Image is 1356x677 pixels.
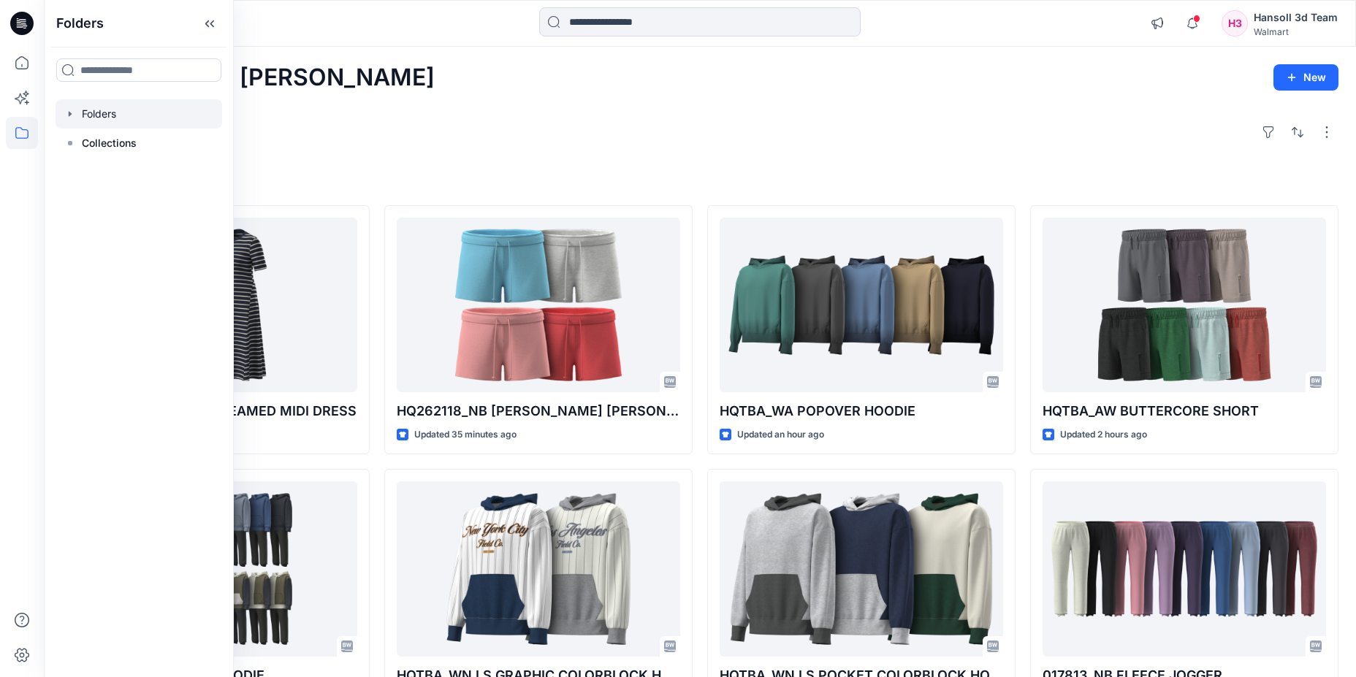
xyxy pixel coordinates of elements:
[1043,401,1326,421] p: HQTBA_AW BUTTERCORE SHORT
[61,173,1338,191] h4: Styles
[720,481,1003,656] a: HQTBA_WN LS POCKET COLORBLOCK HOODIE
[1273,64,1338,91] button: New
[1060,427,1147,443] p: Updated 2 hours ago
[397,401,680,421] p: HQ262118_NB [PERSON_NAME] [PERSON_NAME]
[1043,218,1326,392] a: HQTBA_AW BUTTERCORE SHORT
[720,401,1003,421] p: HQTBA_WA POPOVER HOODIE
[1043,481,1326,656] a: 017813_NB FLEECE JOGGER
[737,427,824,443] p: Updated an hour ago
[1254,26,1338,37] div: Walmart
[397,218,680,392] a: HQ262118_NB TERRY RIBBED WB SHORT
[1222,10,1248,37] div: H3
[397,481,680,656] a: HQTBA_WN LS GRAPHIC COLORBLOCK HOODIE
[414,427,517,443] p: Updated 35 minutes ago
[720,218,1003,392] a: HQTBA_WA POPOVER HOODIE
[61,64,435,91] h2: Welcome back, [PERSON_NAME]
[82,134,137,152] p: Collections
[1254,9,1338,26] div: Hansoll 3d Team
